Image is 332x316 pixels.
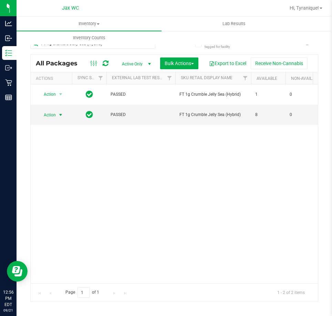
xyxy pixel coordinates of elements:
[290,112,316,118] span: 0
[290,91,316,98] span: 0
[290,5,319,11] span: Hi, Tyranique!
[86,110,93,119] span: In Sync
[77,75,104,80] a: Sync Status
[5,94,12,101] inline-svg: Reports
[86,89,93,99] span: In Sync
[17,21,162,27] span: Inventory
[38,89,56,99] span: Action
[38,110,56,120] span: Action
[56,89,65,99] span: select
[272,287,310,297] span: 1 - 2 of 2 items
[60,287,105,298] span: Page of 1
[240,72,251,84] a: Filter
[257,76,277,81] a: Available
[5,79,12,86] inline-svg: Retail
[213,21,255,27] span: Lab Results
[3,289,13,308] p: 12:56 PM EDT
[5,35,12,42] inline-svg: Inbound
[112,75,166,80] a: External Lab Test Result
[3,308,13,313] p: 09/21
[179,112,247,118] span: FT 1g Crumble Jelly Sea (Hybrid)
[77,287,90,298] input: 1
[165,61,194,66] span: Bulk Actions
[255,91,281,98] span: 1
[62,5,79,11] span: Jax WC
[56,110,65,120] span: select
[7,261,28,282] iframe: Resource center
[17,17,162,31] a: Inventory
[255,112,281,118] span: 8
[95,72,106,84] a: Filter
[162,17,307,31] a: Lab Results
[164,72,175,84] a: Filter
[5,20,12,27] inline-svg: Analytics
[17,31,162,45] a: Inventory Counts
[179,91,247,98] span: FT 1g Crumble Jelly Sea (Hybrid)
[36,60,84,67] span: All Packages
[291,76,322,81] a: Non-Available
[251,57,308,69] button: Receive Non-Cannabis
[5,64,12,71] inline-svg: Outbound
[160,57,198,69] button: Bulk Actions
[5,50,12,56] inline-svg: Inventory
[111,91,171,98] span: PASSED
[111,112,171,118] span: PASSED
[64,35,115,41] span: Inventory Counts
[181,75,232,80] a: Sku Retail Display Name
[205,57,251,69] button: Export to Excel
[36,76,69,81] div: Actions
